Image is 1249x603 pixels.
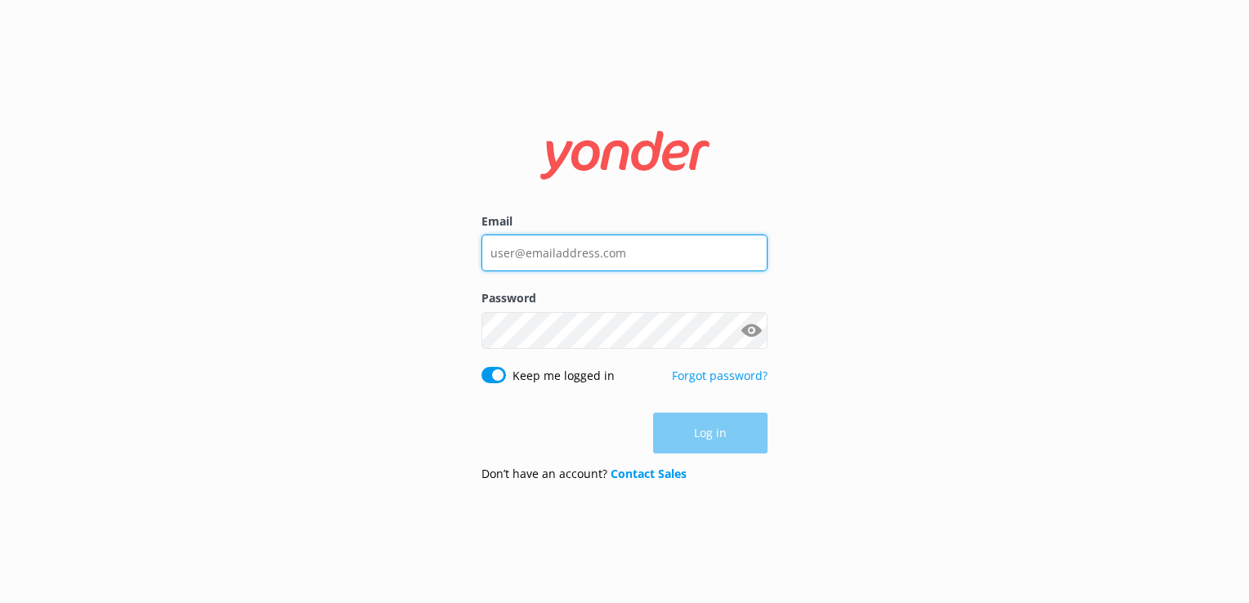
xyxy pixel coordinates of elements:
label: Keep me logged in [513,367,615,385]
a: Forgot password? [672,368,768,383]
p: Don’t have an account? [481,465,687,483]
a: Contact Sales [611,466,687,481]
input: user@emailaddress.com [481,234,768,271]
label: Email [481,212,768,230]
button: Show password [735,314,768,346]
label: Password [481,289,768,307]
